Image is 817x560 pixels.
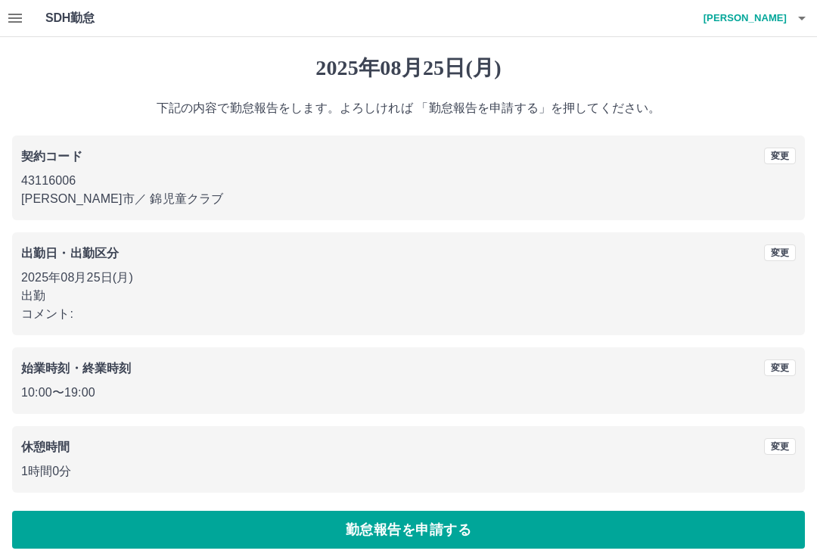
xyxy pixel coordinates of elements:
b: 出勤日・出勤区分 [21,247,119,260]
p: 出勤 [21,287,796,305]
button: 変更 [764,148,796,164]
button: 変更 [764,359,796,376]
b: 始業時刻・終業時刻 [21,362,131,375]
h1: 2025年08月25日(月) [12,55,805,81]
button: 変更 [764,244,796,261]
p: 2025年08月25日(月) [21,269,796,287]
p: 1時間0分 [21,462,796,481]
p: 下記の内容で勤怠報告をします。よろしければ 「勤怠報告を申請する」を押してください。 [12,99,805,117]
b: 休憩時間 [21,440,70,453]
p: 43116006 [21,172,796,190]
button: 勤怠報告を申請する [12,511,805,549]
button: 変更 [764,438,796,455]
p: コメント: [21,305,796,323]
b: 契約コード [21,150,82,163]
p: 10:00 〜 19:00 [21,384,796,402]
p: [PERSON_NAME]市 ／ 錦児童クラブ [21,190,796,208]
